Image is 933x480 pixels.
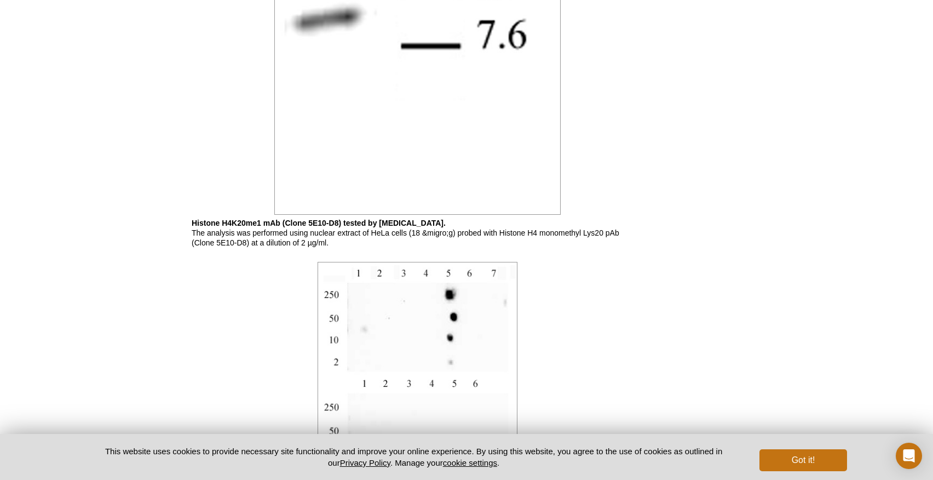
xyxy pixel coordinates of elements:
[192,219,446,227] b: Histone H4K20me1 mAb (Clone 5E10-D8) tested by [MEDICAL_DATA].
[86,445,741,468] p: This website uses cookies to provide necessary site functionality and improve your online experie...
[443,458,497,467] button: cookie settings
[759,449,847,471] button: Got it!
[896,443,922,469] div: Open Intercom Messenger
[340,458,390,467] a: Privacy Policy
[192,218,643,248] p: The analysis was performed using nuclear extract of HeLa cells (18 &migro;g) probed with Histone ...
